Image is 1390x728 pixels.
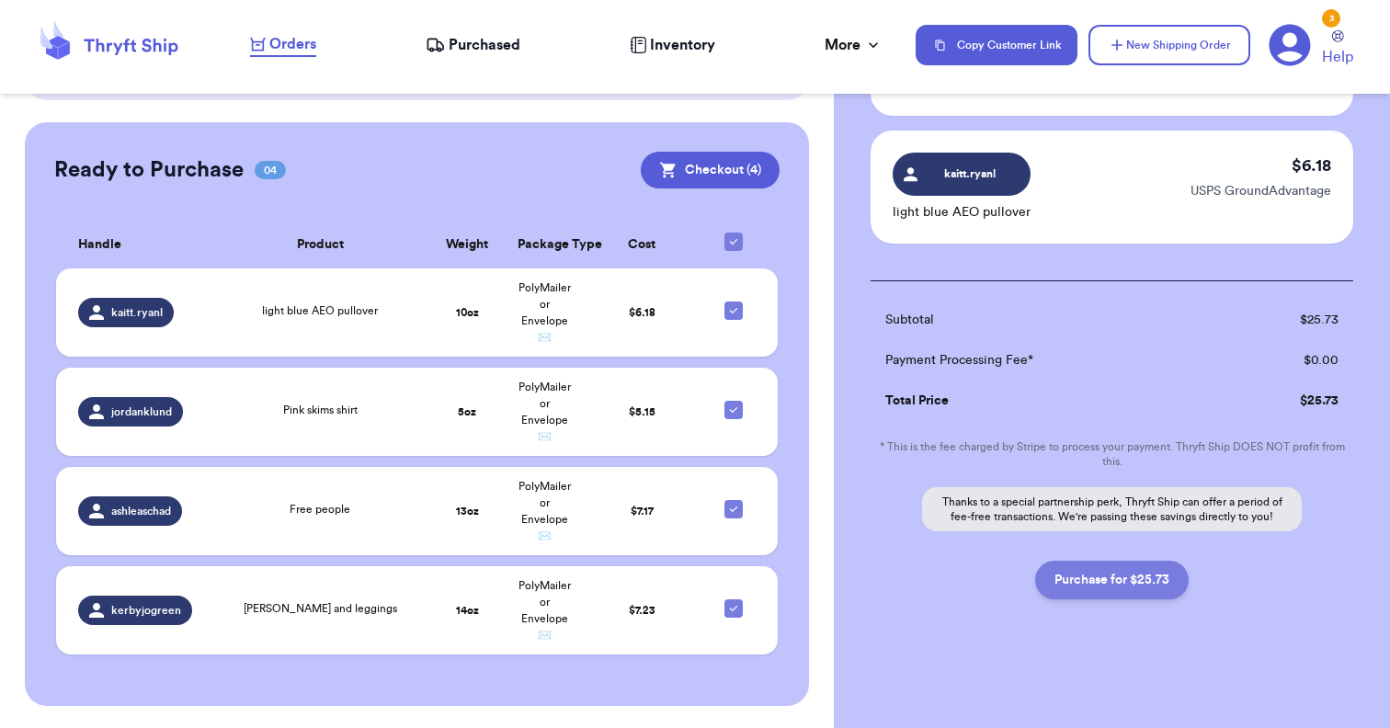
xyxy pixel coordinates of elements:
strong: 10 oz [456,307,479,318]
td: Total Price [871,381,1219,421]
span: Pink skims shirt [283,404,358,415]
a: Purchased [426,34,520,56]
td: Payment Processing Fee* [871,340,1219,381]
a: Help [1322,30,1353,68]
h2: Ready to Purchase [54,155,244,185]
th: Product [211,222,428,268]
strong: 14 oz [456,605,479,616]
span: $ 7.17 [631,506,654,517]
strong: 5 oz [458,406,476,417]
th: Package Type [507,222,584,268]
span: kaitt.ryanl [927,165,1014,182]
button: Checkout (4) [641,152,780,188]
span: Handle [78,235,121,255]
td: Subtotal [871,300,1219,340]
div: 3 [1322,9,1340,28]
td: $ 25.73 [1220,300,1353,340]
a: Orders [250,33,316,57]
span: light blue AEO pullover [262,305,378,316]
span: [PERSON_NAME] and leggings [244,603,397,614]
th: Cost [584,222,701,268]
td: $ 0.00 [1220,340,1353,381]
span: PolyMailer or Envelope ✉️ [518,381,571,442]
span: 04 [255,161,286,179]
span: $ 7.23 [629,605,655,616]
button: Copy Customer Link [916,25,1077,65]
span: PolyMailer or Envelope ✉️ [518,580,571,641]
div: More [825,34,883,56]
p: * This is the fee charged by Stripe to process your payment. Thryft Ship DOES NOT profit from this. [871,439,1353,469]
td: $ 25.73 [1220,381,1353,421]
span: Purchased [449,34,520,56]
p: light blue AEO pullover [893,203,1031,222]
span: kaitt.ryanl [111,305,163,320]
button: Purchase for $25.73 [1035,561,1189,599]
span: $ 5.15 [629,406,655,417]
span: kerbyjogreen [111,603,181,618]
span: $ 6.18 [629,307,655,318]
th: Weight [428,222,506,268]
span: Help [1322,46,1353,68]
p: Thanks to a special partnership perk, Thryft Ship can offer a period of fee-free transactions. We... [922,487,1302,531]
p: USPS GroundAdvantage [1191,182,1331,200]
p: $ 6.18 [1292,153,1331,178]
span: jordanklund [111,404,172,419]
span: PolyMailer or Envelope ✉️ [518,282,571,343]
span: Orders [269,33,316,55]
button: New Shipping Order [1088,25,1250,65]
a: Inventory [630,34,715,56]
strong: 13 oz [456,506,479,517]
span: Inventory [650,34,715,56]
span: Free people [290,504,350,515]
span: PolyMailer or Envelope ✉️ [518,481,571,541]
a: 3 [1269,24,1311,66]
span: ashleaschad [111,504,171,518]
